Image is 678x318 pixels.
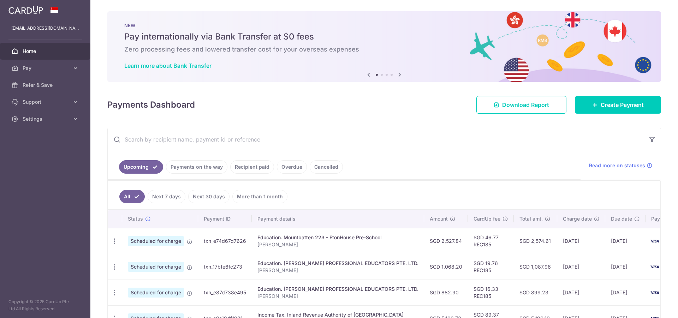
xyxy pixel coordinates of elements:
[128,236,184,246] span: Scheduled for charge
[108,128,644,151] input: Search by recipient name, payment id or reference
[519,215,543,222] span: Total amt.
[107,11,661,82] img: Bank transfer banner
[601,101,644,109] span: Create Payment
[166,160,227,174] a: Payments on the way
[148,190,185,203] a: Next 7 days
[468,280,514,305] td: SGD 16.33 REC185
[277,160,307,174] a: Overdue
[557,280,605,305] td: [DATE]
[589,162,652,169] a: Read more on statuses
[514,228,557,254] td: SGD 2,574.61
[119,190,145,203] a: All
[198,280,252,305] td: txn_e87d738e495
[8,6,43,14] img: CardUp
[575,96,661,114] a: Create Payment
[514,254,557,280] td: SGD 1,087.96
[23,65,69,72] span: Pay
[257,234,418,241] div: Education. Mountbatten 223 - EtonHouse Pre-School
[198,228,252,254] td: txn_e74d67d7626
[474,215,500,222] span: CardUp fee
[107,98,195,111] h4: Payments Dashboard
[257,241,418,248] p: [PERSON_NAME]
[124,31,644,42] h5: Pay internationally via Bank Transfer at $0 fees
[468,228,514,254] td: SGD 46.77 REC185
[310,160,343,174] a: Cancelled
[424,254,468,280] td: SGD 1,068.20
[557,228,605,254] td: [DATE]
[257,293,418,300] p: [PERSON_NAME]
[23,48,69,55] span: Home
[124,45,644,54] h6: Zero processing fees and lowered transfer cost for your overseas expenses
[128,215,143,222] span: Status
[430,215,448,222] span: Amount
[611,215,632,222] span: Due date
[23,82,69,89] span: Refer & Save
[257,260,418,267] div: Education. [PERSON_NAME] PROFESSIONAL EDUCATORS PTE. LTD.
[476,96,566,114] a: Download Report
[502,101,549,109] span: Download Report
[424,228,468,254] td: SGD 2,527.84
[252,210,424,228] th: Payment details
[557,254,605,280] td: [DATE]
[605,254,646,280] td: [DATE]
[198,254,252,280] td: txn_17bfe6fc273
[128,288,184,298] span: Scheduled for charge
[257,286,418,293] div: Education. [PERSON_NAME] PROFESSIONAL EDUCATORS PTE. LTD.
[23,98,69,106] span: Support
[605,280,646,305] td: [DATE]
[514,280,557,305] td: SGD 899.23
[424,280,468,305] td: SGD 882.90
[257,267,418,274] p: [PERSON_NAME]
[198,210,252,228] th: Payment ID
[648,237,662,245] img: Bank Card
[563,215,592,222] span: Charge date
[589,162,645,169] span: Read more on statuses
[605,228,646,254] td: [DATE]
[648,263,662,271] img: Bank Card
[230,160,274,174] a: Recipient paid
[128,262,184,272] span: Scheduled for charge
[124,23,644,28] p: NEW
[124,62,212,69] a: Learn more about Bank Transfer
[232,190,287,203] a: More than 1 month
[11,25,79,32] p: [EMAIL_ADDRESS][DOMAIN_NAME]
[648,288,662,297] img: Bank Card
[188,190,230,203] a: Next 30 days
[23,115,69,122] span: Settings
[119,160,163,174] a: Upcoming
[468,254,514,280] td: SGD 19.76 REC185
